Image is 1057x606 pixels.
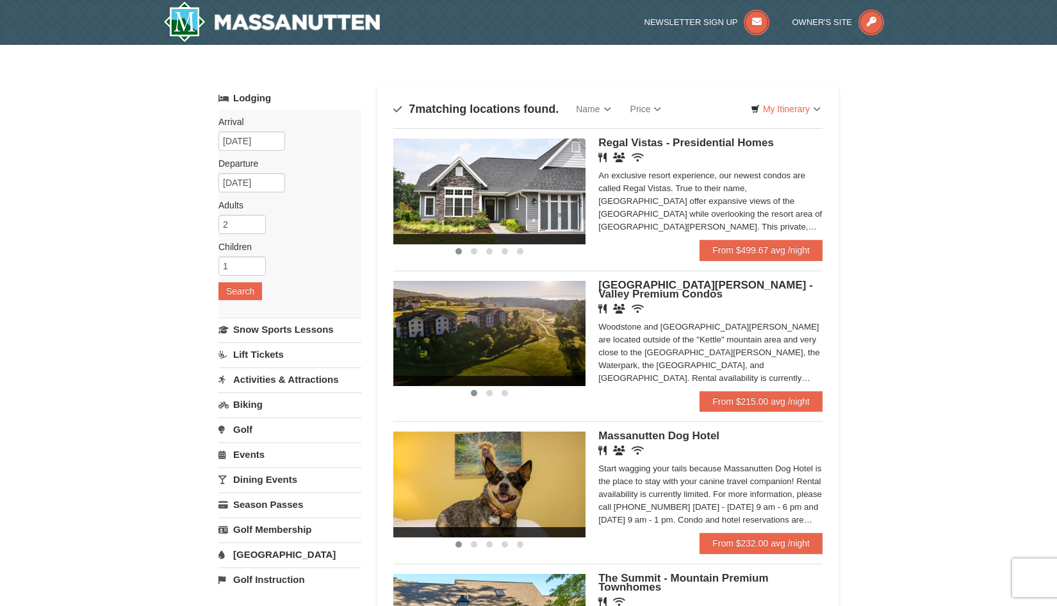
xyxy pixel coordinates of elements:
[218,342,361,366] a: Lift Tickets
[613,446,625,455] i: Banquet Facilities
[621,96,671,122] a: Price
[644,17,770,27] a: Newsletter Sign Up
[700,391,823,412] a: From $215.00 avg /night
[218,282,262,300] button: Search
[218,417,361,441] a: Golf
[792,17,885,27] a: Owner's Site
[613,304,625,314] i: Banquet Facilities
[613,153,625,162] i: Banquet Facilities
[632,304,644,314] i: Wireless Internet (free)
[218,317,361,341] a: Snow Sports Lessons
[218,392,361,416] a: Biking
[163,1,380,42] img: Massanutten Resort Logo
[566,96,620,122] a: Name
[632,153,644,162] i: Wireless Internet (free)
[218,492,361,516] a: Season Passes
[598,321,823,385] div: Woodstone and [GEOGRAPHIC_DATA][PERSON_NAME] are located outside of the "Kettle" mountain area an...
[218,240,352,253] label: Children
[598,304,607,314] i: Restaurant
[792,17,853,27] span: Owner's Site
[644,17,738,27] span: Newsletter Sign Up
[598,446,607,455] i: Restaurant
[632,446,644,455] i: Wireless Internet (free)
[218,367,361,391] a: Activities & Attractions
[598,430,719,442] span: Massanutten Dog Hotel
[218,115,352,128] label: Arrival
[598,462,823,526] div: Start wagging your tails because Massanutten Dog Hotel is the place to stay with your canine trav...
[218,442,361,466] a: Events
[218,568,361,591] a: Golf Instruction
[598,153,607,162] i: Restaurant
[742,99,829,119] a: My Itinerary
[598,279,813,300] span: [GEOGRAPHIC_DATA][PERSON_NAME] - Valley Premium Condos
[163,1,380,42] a: Massanutten Resort
[598,137,774,149] span: Regal Vistas - Presidential Homes
[218,87,361,110] a: Lodging
[598,169,823,233] div: An exclusive resort experience, our newest condos are called Regal Vistas. True to their name, [G...
[700,533,823,553] a: From $232.00 avg /night
[218,157,352,170] label: Departure
[218,199,352,212] label: Adults
[218,543,361,566] a: [GEOGRAPHIC_DATA]
[218,518,361,541] a: Golf Membership
[218,467,361,491] a: Dining Events
[598,572,768,593] span: The Summit - Mountain Premium Townhomes
[700,240,823,260] a: From $499.67 avg /night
